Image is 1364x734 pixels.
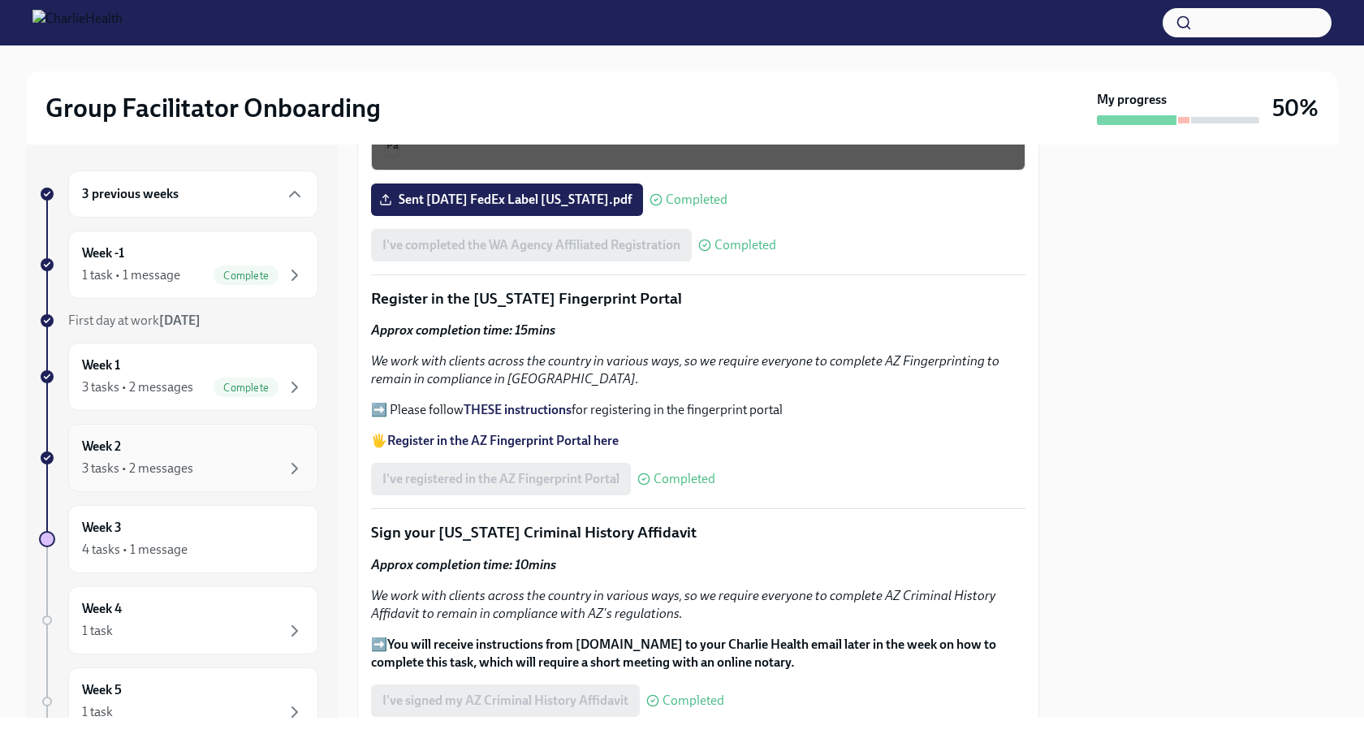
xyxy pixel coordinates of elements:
span: Complete [214,382,278,394]
span: Completed [666,193,727,206]
strong: My progress [1097,91,1167,109]
label: Sent [DATE] FedEx Label [US_STATE].pdf [371,183,643,216]
a: Week 34 tasks • 1 message [39,505,318,573]
a: Week 13 tasks • 2 messagesComplete [39,343,318,411]
strong: You will receive instructions from [DOMAIN_NAME] to your Charlie Health email later in the week o... [371,637,996,670]
span: Sent [DATE] FedEx Label [US_STATE].pdf [382,192,632,208]
div: 4 tasks • 1 message [82,541,188,559]
p: 🖐️ [371,432,1025,450]
h3: 50% [1272,93,1319,123]
h6: Week 5 [82,681,122,699]
h6: Week 1 [82,356,120,374]
strong: Approx completion time: 15mins [371,322,555,338]
p: ➡️ Please follow for registering in the fingerprint portal [371,401,1025,419]
h6: Week -1 [82,244,124,262]
a: Week 41 task [39,586,318,654]
strong: [DATE] [159,313,201,328]
strong: Approx completion time: 10mins [371,557,556,572]
a: Week 23 tasks • 2 messages [39,424,318,492]
a: Week -11 task • 1 messageComplete [39,231,318,299]
h6: Week 4 [82,600,122,618]
a: First day at work[DATE] [39,312,318,330]
p: Sign your [US_STATE] Criminal History Affidavit [371,522,1025,543]
em: We work with clients across the country in various ways, so we require everyone to complete AZ Fi... [371,353,999,386]
h6: Week 2 [82,438,121,456]
a: Register in the AZ Fingerprint Portal here [387,433,619,448]
img: CharlieHealth [32,10,123,36]
span: First day at work [68,313,201,328]
h6: Week 3 [82,519,122,537]
span: Complete [214,270,278,282]
div: 3 tasks • 2 messages [82,460,193,477]
h6: 3 previous weeks [82,185,179,203]
span: Completed [714,239,776,252]
div: 1 task [82,703,113,721]
a: THESE instructions [464,402,572,417]
span: Completed [654,473,715,486]
p: ➡️ [371,636,1025,671]
h2: Group Facilitator Onboarding [45,92,381,124]
div: 1 task [82,622,113,640]
span: Completed [663,694,724,707]
em: We work with clients across the country in various ways, so we require everyone to complete AZ Cr... [371,588,995,621]
div: 1 task • 1 message [82,266,180,284]
div: 3 previous weeks [68,171,318,218]
div: 3 tasks • 2 messages [82,378,193,396]
p: Register in the [US_STATE] Fingerprint Portal [371,288,1025,309]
